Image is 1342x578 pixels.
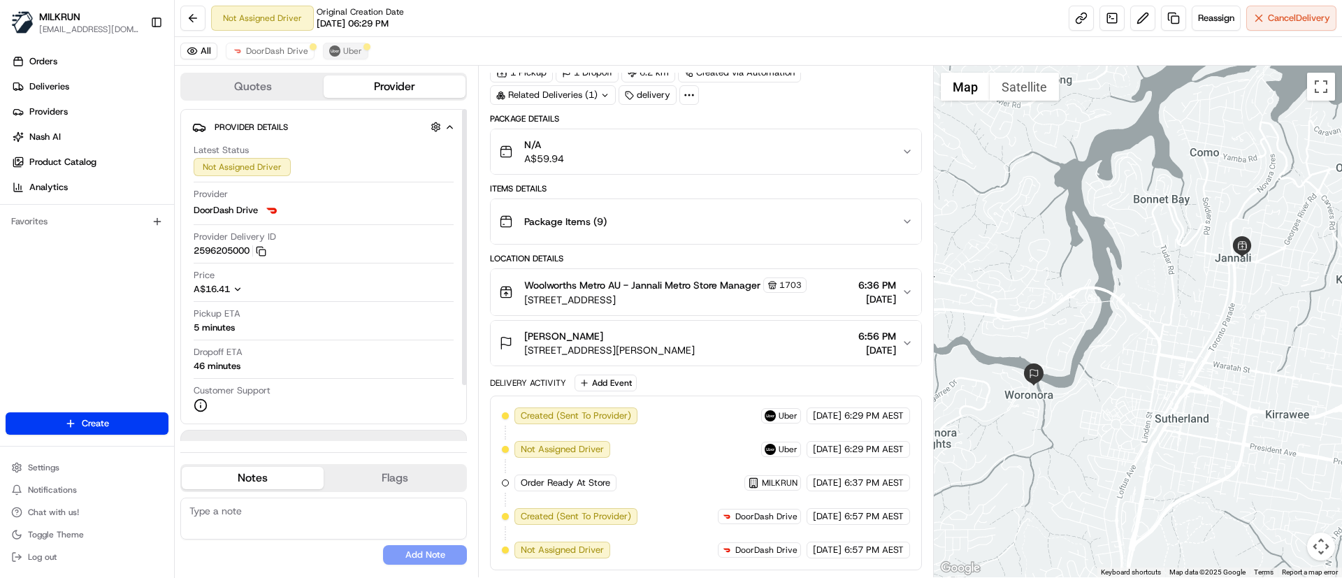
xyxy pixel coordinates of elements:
[317,6,404,17] span: Original Creation Date
[180,43,217,59] button: All
[813,544,842,556] span: [DATE]
[1101,568,1161,577] button: Keyboard shortcuts
[1307,73,1335,101] button: Toggle fullscreen view
[29,80,69,93] span: Deliveries
[343,45,362,57] span: Uber
[194,384,270,397] span: Customer Support
[858,329,896,343] span: 6:56 PM
[39,10,80,24] span: MILKRUN
[524,343,695,357] span: [STREET_ADDRESS][PERSON_NAME]
[491,269,921,315] button: Woolworths Metro AU - Jannali Metro Store Manager1703[STREET_ADDRESS]6:36 PM[DATE]
[194,283,317,296] button: A$16.41
[721,511,733,522] img: doordash_logo_v2.png
[490,377,566,389] div: Delivery Activity
[246,45,308,57] span: DoorDash Drive
[226,43,315,59] button: DoorDash Drive
[1307,533,1335,561] button: Map camera controls
[762,477,798,489] span: MILKRUN
[6,50,174,73] a: Orders
[6,480,168,500] button: Notifications
[813,477,842,489] span: [DATE]
[194,346,243,359] span: Dropoff ETA
[937,559,983,577] img: Google
[556,63,619,82] div: 1 Dropoff
[6,151,174,173] a: Product Catalog
[1246,6,1336,31] button: CancelDelivery
[1198,12,1234,24] span: Reassign
[524,215,607,229] span: Package Items ( 9 )
[6,458,168,477] button: Settings
[194,188,228,201] span: Provider
[490,113,921,124] div: Package Details
[524,329,603,343] span: [PERSON_NAME]
[11,11,34,34] img: MILKRUN
[6,525,168,544] button: Toggle Theme
[29,181,68,194] span: Analytics
[779,410,798,421] span: Uber
[844,410,904,422] span: 6:29 PM AEST
[194,204,258,217] span: DoorDash Drive
[575,375,637,391] button: Add Event
[490,63,553,82] div: 1 Pickup
[490,253,921,264] div: Location Details
[6,101,174,123] a: Providers
[1254,568,1274,576] a: Terms (opens in new tab)
[521,544,604,556] span: Not Assigned Driver
[619,85,677,105] div: delivery
[28,507,79,518] span: Chat with us!
[39,24,139,35] span: [EMAIL_ADDRESS][DOMAIN_NAME]
[521,410,631,422] span: Created (Sent To Provider)
[6,75,174,98] a: Deliveries
[858,292,896,306] span: [DATE]
[1169,568,1246,576] span: Map data ©2025 Google
[937,559,983,577] a: Open this area in Google Maps (opens a new window)
[324,467,466,489] button: Flags
[765,410,776,421] img: uber-new-logo.jpeg
[264,202,280,219] img: doordash_logo_v2.png
[858,343,896,357] span: [DATE]
[735,544,798,556] span: DoorDash Drive
[194,269,215,282] span: Price
[735,511,798,522] span: DoorDash Drive
[779,444,798,455] span: Uber
[521,510,631,523] span: Created (Sent To Provider)
[1268,12,1330,24] span: Cancel Delivery
[6,503,168,522] button: Chat with us!
[232,45,243,57] img: doordash_logo_v2.png
[28,462,59,473] span: Settings
[524,138,564,152] span: N/A
[858,278,896,292] span: 6:36 PM
[29,156,96,168] span: Product Catalog
[194,321,235,334] div: 5 minutes
[323,43,368,59] button: Uber
[524,152,564,166] span: A$59.94
[194,360,240,373] div: 46 minutes
[194,231,276,243] span: Provider Delivery ID
[990,73,1059,101] button: Show satellite imagery
[192,115,455,138] button: Provider Details
[490,183,921,194] div: Items Details
[678,63,801,82] a: Created via Automation
[721,544,733,556] img: doordash_logo_v2.png
[490,85,616,105] div: Related Deliveries (1)
[329,45,340,57] img: uber-new-logo.jpeg
[813,443,842,456] span: [DATE]
[28,529,84,540] span: Toggle Theme
[524,278,760,292] span: Woolworths Metro AU - Jannali Metro Store Manager
[29,131,61,143] span: Nash AI
[194,283,230,295] span: A$16.41
[6,6,145,39] button: MILKRUNMILKRUN[EMAIL_ADDRESS][DOMAIN_NAME]
[941,73,990,101] button: Show street map
[6,126,174,148] a: Nash AI
[524,293,807,307] span: [STREET_ADDRESS]
[491,321,921,366] button: [PERSON_NAME][STREET_ADDRESS][PERSON_NAME]6:56 PM[DATE]
[844,544,904,556] span: 6:57 PM AEST
[6,547,168,567] button: Log out
[194,245,266,257] button: 2596205000
[844,477,904,489] span: 6:37 PM AEST
[29,106,68,118] span: Providers
[215,122,288,133] span: Provider Details
[844,443,904,456] span: 6:29 PM AEST
[521,477,610,489] span: Order Ready At Store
